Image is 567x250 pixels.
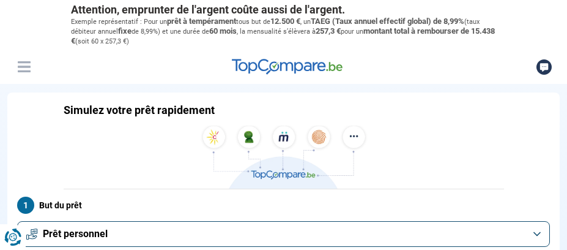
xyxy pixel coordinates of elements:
[71,26,495,45] span: montant total à rembourser de 15.438 €
[316,26,341,36] span: 257,3 €
[311,17,464,26] span: TAEG (Taux annuel effectif global) de 8,99%
[15,58,33,76] button: Menu
[64,104,215,117] h1: Simulez votre prêt rapidement
[209,26,237,36] span: 60 mois
[43,227,108,241] span: Prêt personnel
[17,197,550,214] label: But du prêt
[232,59,343,75] img: TopCompare
[71,3,497,17] p: Attention, emprunter de l'argent coûte aussi de l'argent.
[167,17,236,26] span: prêt à tempérament
[270,17,300,26] span: 12.500 €
[198,126,369,189] img: TopCompare.be
[71,17,497,47] p: Exemple représentatif : Pour un tous but de , un (taux débiteur annuel de 8,99%) et une durée de ...
[17,221,550,247] button: Prêt personnel
[118,26,132,36] span: fixe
